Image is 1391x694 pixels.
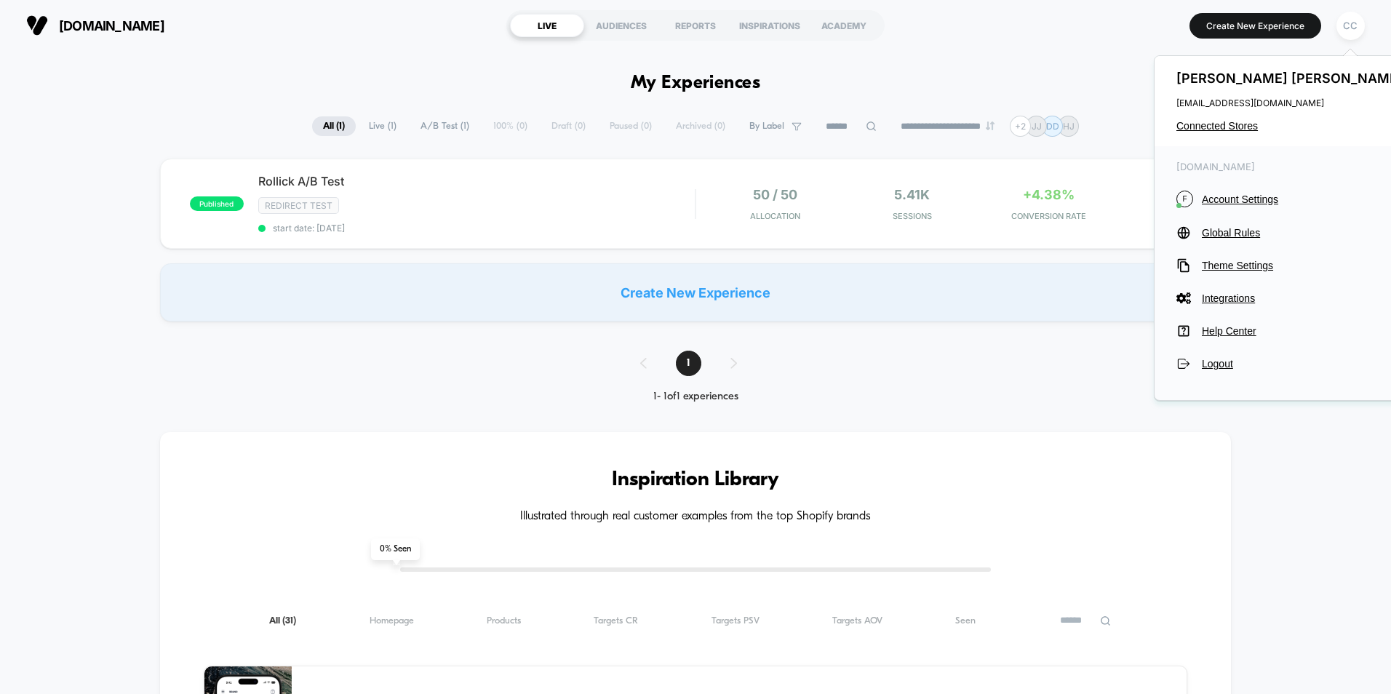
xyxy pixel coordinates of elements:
span: 1 [676,351,701,376]
div: INSPIRATIONS [733,14,807,37]
span: ( 31 ) [282,616,296,626]
span: start date: [DATE] [258,223,695,234]
span: Homepage [370,615,414,626]
span: A/B Test ( 1 ) [410,116,480,136]
span: Sessions [848,211,977,221]
div: 1 - 1 of 1 experiences [626,391,766,403]
span: +4.38% [1023,187,1075,202]
button: CC [1332,11,1369,41]
div: AUDIENCES [584,14,658,37]
p: HJ [1063,121,1075,132]
span: Targets AOV [832,615,882,626]
span: 5.41k [894,187,930,202]
span: Rollick A/B Test [258,174,695,188]
button: Play, NEW DEMO 2025-VEED.mp4 [7,369,31,392]
span: published [190,196,244,211]
span: Products [487,615,521,626]
div: Current time [502,372,535,388]
span: [DOMAIN_NAME] [59,18,164,33]
h3: Inspiration Library [204,468,1187,492]
p: DD [1046,121,1059,132]
h4: Illustrated through real customer examples from the top Shopify brands [204,510,1187,524]
h1: My Experiences [631,73,761,94]
span: Live ( 1 ) [358,116,407,136]
div: Duration [538,372,576,388]
span: 0 % Seen [371,538,420,560]
span: Seen [955,615,976,626]
img: end [986,121,995,130]
div: ACADEMY [807,14,881,37]
span: Redirect Test [258,197,339,214]
span: Targets PSV [712,615,760,626]
i: F [1176,191,1193,207]
span: All ( 1 ) [312,116,356,136]
span: 50 / 50 [753,187,797,202]
span: By Label [749,121,784,132]
span: Allocation [750,211,800,221]
button: Play, NEW DEMO 2025-VEED.mp4 [338,183,372,218]
p: JJ [1032,121,1042,132]
span: CONVERSION RATE [984,211,1114,221]
div: REPORTS [658,14,733,37]
input: Seek [11,349,701,363]
img: Visually logo [26,15,48,36]
div: + 2 [1010,116,1031,137]
span: All [269,615,296,626]
button: [DOMAIN_NAME] [22,14,169,37]
div: CC [1336,12,1365,40]
button: Create New Experience [1189,13,1321,39]
div: Create New Experience [160,263,1231,322]
span: Targets CR [594,615,638,626]
input: Volume [605,374,648,388]
div: LIVE [510,14,584,37]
